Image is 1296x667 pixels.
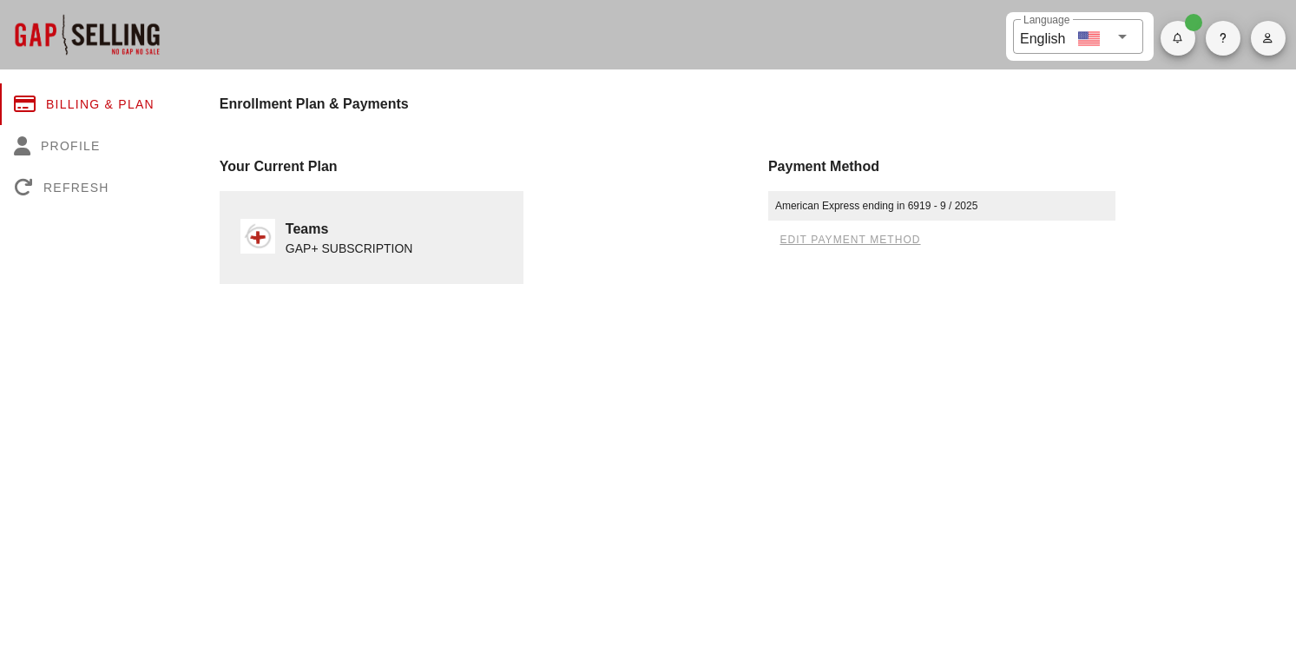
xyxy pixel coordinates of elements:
[240,219,275,254] img: gap_plus_logo_solo.png
[768,228,931,252] button: edit payment method
[768,191,1115,221] div: American Express ending in 6919 - 9 / 2025
[1023,14,1069,27] label: Language
[286,240,413,258] div: GAP+ SUBSCRIPTION
[779,234,920,246] span: edit payment method
[1020,24,1065,50] div: English
[220,94,1296,115] h4: Enrollment Plan & Payments
[220,156,747,177] div: Your Current Plan
[768,156,1296,177] div: Payment Method
[1185,14,1202,31] span: Badge
[286,221,329,236] strong: Teams
[1013,19,1143,54] div: LanguageEnglish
